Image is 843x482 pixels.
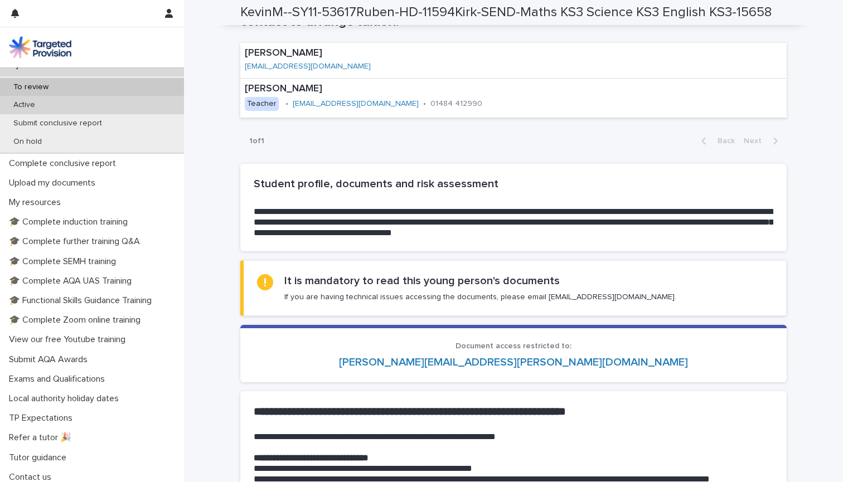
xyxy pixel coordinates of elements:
[293,100,419,108] a: [EMAIL_ADDRESS][DOMAIN_NAME]
[240,128,273,155] p: 1 of 1
[4,374,114,384] p: Exams and Qualifications
[4,178,104,188] p: Upload my documents
[284,292,676,302] p: If you are having technical issues accessing the documents, please email [EMAIL_ADDRESS][DOMAIN_N...
[739,136,787,146] button: Next
[4,295,161,306] p: 🎓 Functional Skills Guidance Training
[4,432,80,443] p: Refer a tutor 🎉
[4,452,75,463] p: Tutor guidance
[4,119,111,128] p: Submit conclusive report
[240,43,787,78] a: [PERSON_NAME][EMAIL_ADDRESS][DOMAIN_NAME]
[285,99,288,109] p: •
[744,137,768,145] span: Next
[240,4,772,21] h2: KevinM--SY11-53617Ruben-HD-11594Kirk-SEND-Maths KS3 Science KS3 English KS3-15658
[4,393,128,404] p: Local authority holiday dates
[9,36,71,59] img: M5nRWzHhSzIhMunXDL62
[4,256,125,267] p: 🎓 Complete SEMH training
[4,158,125,169] p: Complete conclusive report
[245,62,371,70] a: [EMAIL_ADDRESS][DOMAIN_NAME]
[4,236,149,247] p: 🎓 Complete further training Q&A
[4,413,81,423] p: TP Expectations
[711,137,735,145] span: Back
[254,177,773,191] h2: Student profile, documents and risk assessment
[245,97,279,111] div: Teacher
[4,197,70,208] p: My resources
[692,136,739,146] button: Back
[430,100,482,108] a: 01484 412990
[4,82,57,92] p: To review
[4,217,137,227] p: 🎓 Complete induction training
[4,276,140,286] p: 🎓 Complete AQA UAS Training
[245,47,448,60] p: [PERSON_NAME]
[339,357,688,368] a: [PERSON_NAME][EMAIL_ADDRESS][PERSON_NAME][DOMAIN_NAME]
[423,99,426,109] p: •
[240,79,787,118] a: [PERSON_NAME]Teacher•[EMAIL_ADDRESS][DOMAIN_NAME]•01484 412990
[4,354,96,365] p: Submit AQA Awards
[4,315,149,325] p: 🎓 Complete Zoom online training
[456,342,571,350] span: Document access restricted to:
[4,334,134,345] p: View our free Youtube training
[284,274,560,288] h2: It is mandatory to read this young person's documents
[4,137,51,147] p: On hold
[4,100,44,110] p: Active
[245,83,560,95] p: [PERSON_NAME]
